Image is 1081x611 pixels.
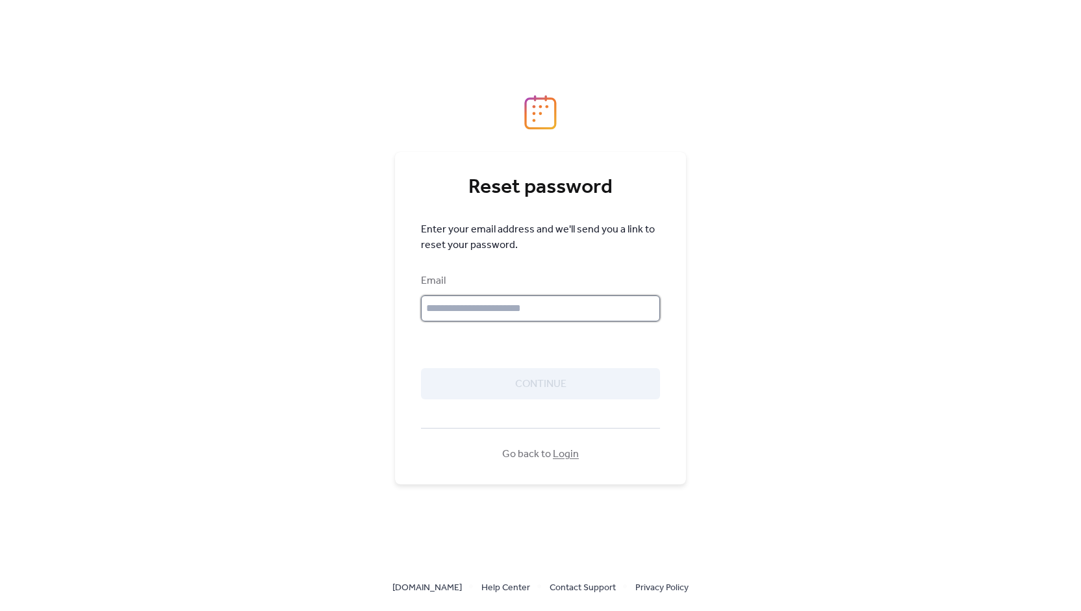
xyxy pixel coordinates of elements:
[553,444,579,464] a: Login
[524,95,557,130] img: logo
[392,580,462,596] span: [DOMAIN_NAME]
[635,580,689,596] span: Privacy Policy
[481,580,530,596] span: Help Center
[635,579,689,595] a: Privacy Policy
[421,273,657,289] div: Email
[550,579,616,595] a: Contact Support
[502,447,579,462] span: Go back to
[421,175,660,201] div: Reset password
[550,580,616,596] span: Contact Support
[392,579,462,595] a: [DOMAIN_NAME]
[421,222,660,253] span: Enter your email address and we'll send you a link to reset your password.
[481,579,530,595] a: Help Center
